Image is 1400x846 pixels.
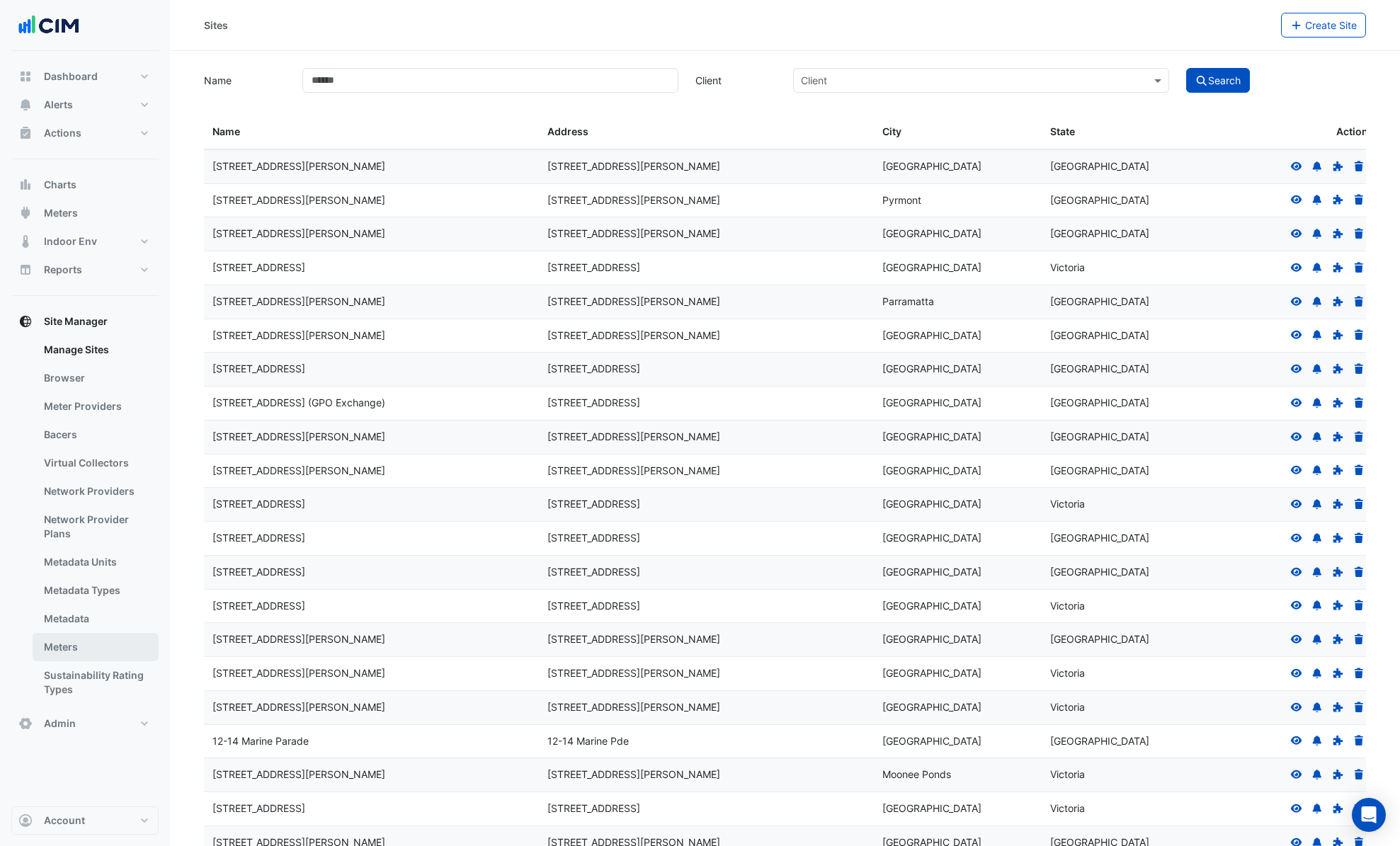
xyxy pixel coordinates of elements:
[44,98,73,112] span: Alerts
[33,449,159,477] a: Virtual Collectors
[882,328,1033,344] div: [GEOGRAPHIC_DATA]
[882,767,1033,783] div: Moonee Ponds
[33,633,159,661] a: Meters
[687,68,785,93] label: Client
[1050,463,1201,479] div: [GEOGRAPHIC_DATA]
[882,564,1033,581] div: [GEOGRAPHIC_DATA]
[882,496,1033,513] div: [GEOGRAPHIC_DATA]
[1050,496,1201,513] div: Victoria
[1281,13,1367,38] button: Create Site
[1353,329,1365,341] a: Delete Site
[882,260,1033,276] div: [GEOGRAPHIC_DATA]
[547,294,865,310] div: [STREET_ADDRESS][PERSON_NAME]
[11,336,159,709] div: Site Manager
[1050,801,1201,817] div: Victoria
[1353,430,1365,442] a: Delete Site
[882,733,1033,750] div: [GEOGRAPHIC_DATA]
[1050,564,1201,581] div: [GEOGRAPHIC_DATA]
[44,126,81,140] span: Actions
[1050,733,1201,750] div: [GEOGRAPHIC_DATA]
[1353,160,1365,172] a: Delete Site
[882,665,1033,682] div: [GEOGRAPHIC_DATA]
[33,661,159,704] a: Sustainability Rating Types
[33,392,159,421] a: Meter Providers
[1353,464,1365,476] a: Delete Site
[212,361,530,377] div: [STREET_ADDRESS]
[1353,396,1365,408] a: Delete Site
[204,18,228,33] div: Sites
[18,234,33,248] app-icon: Indoor Env
[18,314,33,328] app-icon: Site Manager
[547,429,865,445] div: [STREET_ADDRESS][PERSON_NAME]
[33,576,159,605] a: Metadata Types
[212,226,530,242] div: [STREET_ADDRESS][PERSON_NAME]
[882,395,1033,411] div: [GEOGRAPHIC_DATA]
[1353,735,1365,747] a: Delete Site
[547,395,865,411] div: [STREET_ADDRESS]
[882,159,1033,175] div: [GEOGRAPHIC_DATA]
[547,125,588,137] span: Address
[1050,767,1201,783] div: Victoria
[1353,498,1365,510] a: Delete Site
[212,767,530,783] div: [STREET_ADDRESS][PERSON_NAME]
[882,361,1033,377] div: [GEOGRAPHIC_DATA]
[1050,665,1201,682] div: Victoria
[1050,294,1201,310] div: [GEOGRAPHIC_DATA]
[44,206,78,220] span: Meters
[195,68,294,93] label: Name
[882,193,1033,209] div: Pyrmont
[1353,633,1365,645] a: Delete Site
[1050,429,1201,445] div: [GEOGRAPHIC_DATA]
[18,69,33,84] app-icon: Dashboard
[882,226,1033,242] div: [GEOGRAPHIC_DATA]
[1353,227,1365,239] a: Delete Site
[212,564,530,581] div: [STREET_ADDRESS]
[212,328,530,344] div: [STREET_ADDRESS][PERSON_NAME]
[44,314,108,328] span: Site Manager
[547,530,865,547] div: [STREET_ADDRESS]
[1050,159,1201,175] div: [GEOGRAPHIC_DATA]
[1305,19,1357,31] span: Create Site
[547,699,865,716] div: [STREET_ADDRESS][PERSON_NAME]
[547,665,865,682] div: [STREET_ADDRESS][PERSON_NAME]
[1186,68,1250,93] button: Search
[1050,631,1201,648] div: [GEOGRAPHIC_DATA]
[1050,699,1201,716] div: Victoria
[547,598,865,615] div: [STREET_ADDRESS]
[547,328,865,344] div: [STREET_ADDRESS][PERSON_NAME]
[33,336,159,364] a: Manage Sites
[44,716,76,731] span: Admin
[212,294,530,310] div: [STREET_ADDRESS][PERSON_NAME]
[212,496,530,513] div: [STREET_ADDRESS]
[1050,530,1201,547] div: [GEOGRAPHIC_DATA]
[882,463,1033,479] div: [GEOGRAPHIC_DATA]
[547,496,865,513] div: [STREET_ADDRESS]
[33,477,159,505] a: Network Providers
[33,364,159,392] a: Browser
[11,806,159,835] button: Account
[18,126,33,140] app-icon: Actions
[33,548,159,576] a: Metadata Units
[212,193,530,209] div: [STREET_ADDRESS][PERSON_NAME]
[1353,532,1365,544] a: Delete Site
[1050,260,1201,276] div: Victoria
[882,598,1033,615] div: [GEOGRAPHIC_DATA]
[44,69,98,84] span: Dashboard
[1353,194,1365,206] a: Delete Site
[547,159,865,175] div: [STREET_ADDRESS][PERSON_NAME]
[11,709,159,738] button: Admin
[547,226,865,242] div: [STREET_ADDRESS][PERSON_NAME]
[547,564,865,581] div: [STREET_ADDRESS]
[882,530,1033,547] div: [GEOGRAPHIC_DATA]
[547,193,865,209] div: [STREET_ADDRESS][PERSON_NAME]
[882,125,901,137] span: City
[33,505,159,548] a: Network Provider Plans
[44,234,97,248] span: Indoor Env
[882,699,1033,716] div: [GEOGRAPHIC_DATA]
[1353,261,1365,273] a: Delete Site
[1050,226,1201,242] div: [GEOGRAPHIC_DATA]
[1353,362,1365,375] a: Delete Site
[33,421,159,449] a: Bacers
[212,733,530,750] div: 12-14 Marine Parade
[17,11,81,40] img: Company Logo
